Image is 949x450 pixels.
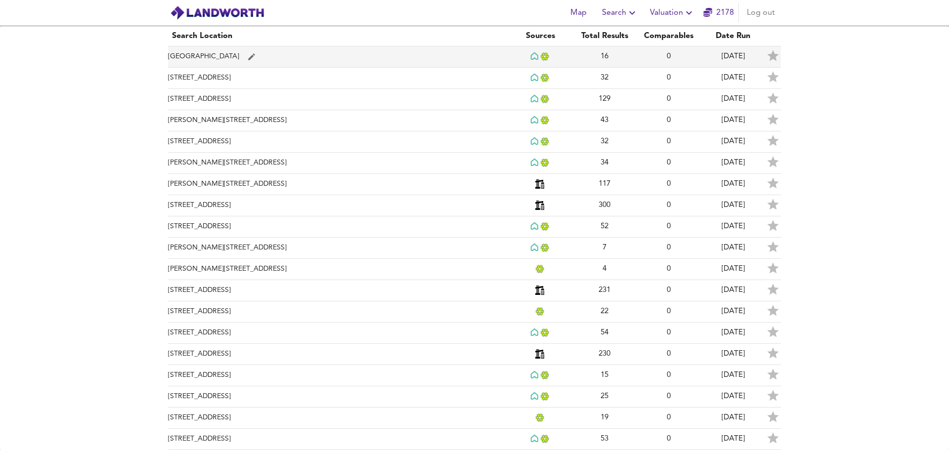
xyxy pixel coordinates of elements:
[637,46,701,68] td: 0
[512,30,568,42] div: Sources
[540,159,551,167] img: Land Registry
[168,344,508,365] td: [STREET_ADDRESS]
[168,195,508,216] td: [STREET_ADDRESS]
[701,89,765,110] td: [DATE]
[703,3,734,23] button: 2178
[637,429,701,450] td: 0
[530,392,540,401] img: Rightmove
[650,6,695,20] span: Valuation
[701,46,765,68] td: [DATE]
[701,216,765,238] td: [DATE]
[637,110,701,131] td: 0
[572,153,637,174] td: 34
[637,280,701,301] td: 0
[572,386,637,408] td: 25
[701,68,765,89] td: [DATE]
[701,280,765,301] td: [DATE]
[168,280,508,301] td: [STREET_ADDRESS]
[540,392,551,401] img: Land Registry
[168,153,508,174] td: [PERSON_NAME][STREET_ADDRESS]
[572,323,637,344] td: 54
[572,280,637,301] td: 231
[701,259,765,280] td: [DATE]
[703,6,734,20] a: 2178
[540,52,551,61] img: Land Registry
[572,174,637,195] td: 117
[530,434,540,444] img: Rightmove
[637,89,701,110] td: 0
[535,349,546,359] img: Planning
[701,174,765,195] td: [DATE]
[168,408,508,429] td: [STREET_ADDRESS]
[530,158,540,167] img: Rightmove
[168,323,508,344] td: [STREET_ADDRESS]
[572,68,637,89] td: 32
[168,365,508,386] td: [STREET_ADDRESS]
[535,179,546,189] img: Planning
[530,137,540,146] img: Rightmove
[530,328,540,337] img: Rightmove
[637,344,701,365] td: 0
[701,365,765,386] td: [DATE]
[168,259,508,280] td: [PERSON_NAME][STREET_ADDRESS]
[572,131,637,153] td: 32
[530,52,540,61] img: Rightmove
[572,238,637,259] td: 7
[562,3,594,23] button: Map
[637,365,701,386] td: 0
[646,3,699,23] button: Valuation
[168,301,508,323] td: [STREET_ADDRESS]
[535,286,546,295] img: Planning
[530,243,540,252] img: Rightmove
[168,89,508,110] td: [STREET_ADDRESS]
[701,301,765,323] td: [DATE]
[168,68,508,89] td: [STREET_ADDRESS]
[168,46,508,68] td: [GEOGRAPHIC_DATA]
[701,344,765,365] td: [DATE]
[637,216,701,238] td: 0
[576,30,633,42] div: Total Results
[530,222,540,231] img: Rightmove
[572,408,637,429] td: 19
[701,153,765,174] td: [DATE]
[540,222,551,231] img: Land Registry
[572,301,637,323] td: 22
[641,30,697,42] div: Comparables
[701,408,765,429] td: [DATE]
[572,110,637,131] td: 43
[705,30,761,42] div: Date Run
[637,386,701,408] td: 0
[540,328,551,337] img: Land Registry
[168,238,508,259] td: [PERSON_NAME][STREET_ADDRESS]
[701,195,765,216] td: [DATE]
[535,413,546,422] img: Land Registry
[530,94,540,104] img: Rightmove
[540,137,551,146] img: Land Registry
[530,370,540,380] img: Rightmove
[168,26,508,46] th: Search Location
[535,307,546,316] img: Land Registry
[572,216,637,238] td: 52
[637,238,701,259] td: 0
[598,3,642,23] button: Search
[540,371,551,379] img: Land Registry
[540,244,551,252] img: Land Registry
[540,435,551,443] img: Land Registry
[637,153,701,174] td: 0
[168,216,508,238] td: [STREET_ADDRESS]
[743,3,779,23] button: Log out
[701,386,765,408] td: [DATE]
[637,323,701,344] td: 0
[170,5,264,20] img: logo
[701,238,765,259] td: [DATE]
[572,365,637,386] td: 15
[168,429,508,450] td: [STREET_ADDRESS]
[572,46,637,68] td: 16
[168,386,508,408] td: [STREET_ADDRESS]
[572,195,637,216] td: 300
[168,110,508,131] td: [PERSON_NAME][STREET_ADDRESS]
[540,74,551,82] img: Land Registry
[535,201,546,210] img: Planning
[637,174,701,195] td: 0
[701,131,765,153] td: [DATE]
